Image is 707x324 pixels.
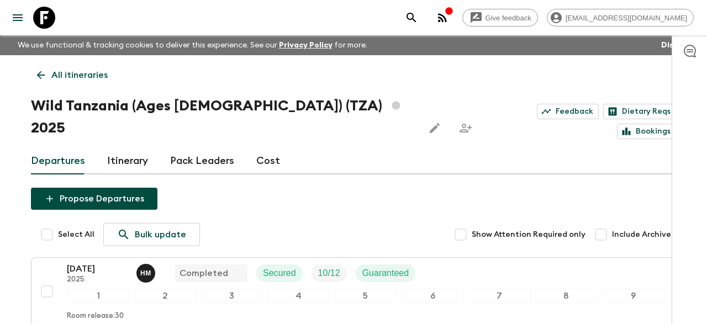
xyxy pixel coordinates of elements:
h1: Wild Tanzania (Ages [DEMOGRAPHIC_DATA]) (TZA) 2025 [31,95,415,139]
div: 9 [602,289,664,303]
button: Edit this itinerary [424,117,446,139]
span: Include Archived [612,229,676,240]
p: Completed [180,267,228,280]
a: Give feedback [462,9,538,26]
p: 10 / 12 [318,267,340,280]
div: 3 [201,289,263,303]
button: menu [7,7,29,29]
a: Departures [31,148,85,174]
div: 4 [267,289,330,303]
div: 6 [402,289,464,303]
span: Halfani Mbasha [136,267,157,276]
p: Secured [263,267,296,280]
p: Guaranteed [362,267,409,280]
a: Itinerary [107,148,148,174]
a: Dietary Reqs [603,104,676,119]
span: Give feedback [479,14,537,22]
span: Select All [58,229,94,240]
button: search adventures [400,7,423,29]
p: All itineraries [51,68,108,82]
a: Cost [256,148,280,174]
button: Dismiss [658,38,694,53]
div: 1 [67,289,129,303]
a: Privacy Policy [279,41,333,49]
div: [EMAIL_ADDRESS][DOMAIN_NAME] [547,9,694,26]
button: Propose Departures [31,188,157,210]
p: Room release: 30 [67,312,124,321]
div: 7 [468,289,531,303]
span: Share this itinerary [455,117,477,139]
a: All itineraries [31,64,114,86]
div: Secured [256,264,303,282]
p: Bulk update [135,228,186,241]
p: 2025 [67,275,128,284]
p: [DATE] [67,262,128,275]
div: Trip Fill [312,264,347,282]
p: We use functional & tracking cookies to deliver this experience. See our for more. [13,35,372,55]
a: Feedback [537,104,599,119]
div: 2 [134,289,196,303]
a: Bookings [617,124,676,139]
div: 8 [535,289,598,303]
span: [EMAIL_ADDRESS][DOMAIN_NAME] [560,14,693,22]
a: Pack Leaders [170,148,234,174]
div: 5 [334,289,397,303]
span: Show Attention Required only [472,229,585,240]
a: Bulk update [103,223,200,246]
